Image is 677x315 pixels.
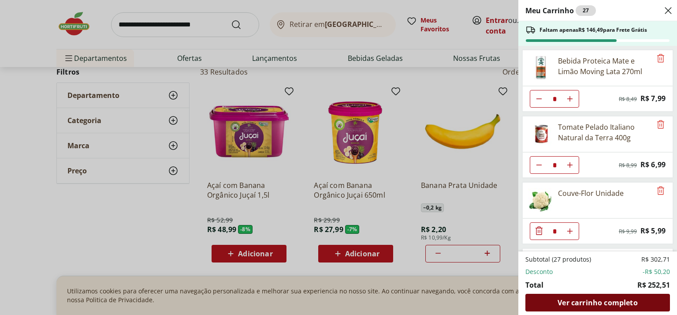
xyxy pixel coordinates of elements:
[525,267,553,276] span: Desconto
[561,90,579,108] button: Aumentar Quantidade
[641,255,670,264] span: R$ 302,71
[548,157,561,173] input: Quantidade Atual
[525,280,543,290] span: Total
[528,122,553,146] img: Tomate Pelado Italiano Natural da Terra 400g
[640,159,666,171] span: R$ 6,99
[655,186,666,196] button: Remove
[528,56,553,80] img: Bebida Proteica Mate e Limão Moving Lata 270ml
[528,188,553,213] img: Couve-Flor Unidade
[525,255,591,264] span: Subtotal (27 produtos)
[561,156,579,174] button: Aumentar Quantidade
[548,90,561,107] input: Quantidade Atual
[548,223,561,240] input: Quantidade Atual
[619,162,637,169] span: R$ 8,99
[525,5,596,16] h2: Meu Carrinho
[640,93,666,105] span: R$ 7,99
[530,222,548,240] button: Diminuir Quantidade
[558,188,624,199] div: Couve-Flor Unidade
[637,280,670,290] span: R$ 252,51
[619,228,637,235] span: R$ 9,99
[530,90,548,108] button: Diminuir Quantidade
[525,294,670,311] a: Ver carrinho completo
[576,5,596,16] div: 27
[640,225,666,237] span: R$ 5,99
[643,267,670,276] span: -R$ 50,20
[655,120,666,130] button: Remove
[558,56,651,77] div: Bebida Proteica Mate e Limão Moving Lata 270ml
[561,222,579,240] button: Aumentar Quantidade
[530,156,548,174] button: Diminuir Quantidade
[558,299,637,306] span: Ver carrinho completo
[539,26,647,34] span: Faltam apenas R$ 146,49 para Frete Grátis
[655,53,666,64] button: Remove
[619,96,637,103] span: R$ 8,49
[558,122,651,143] div: Tomate Pelado Italiano Natural da Terra 400g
